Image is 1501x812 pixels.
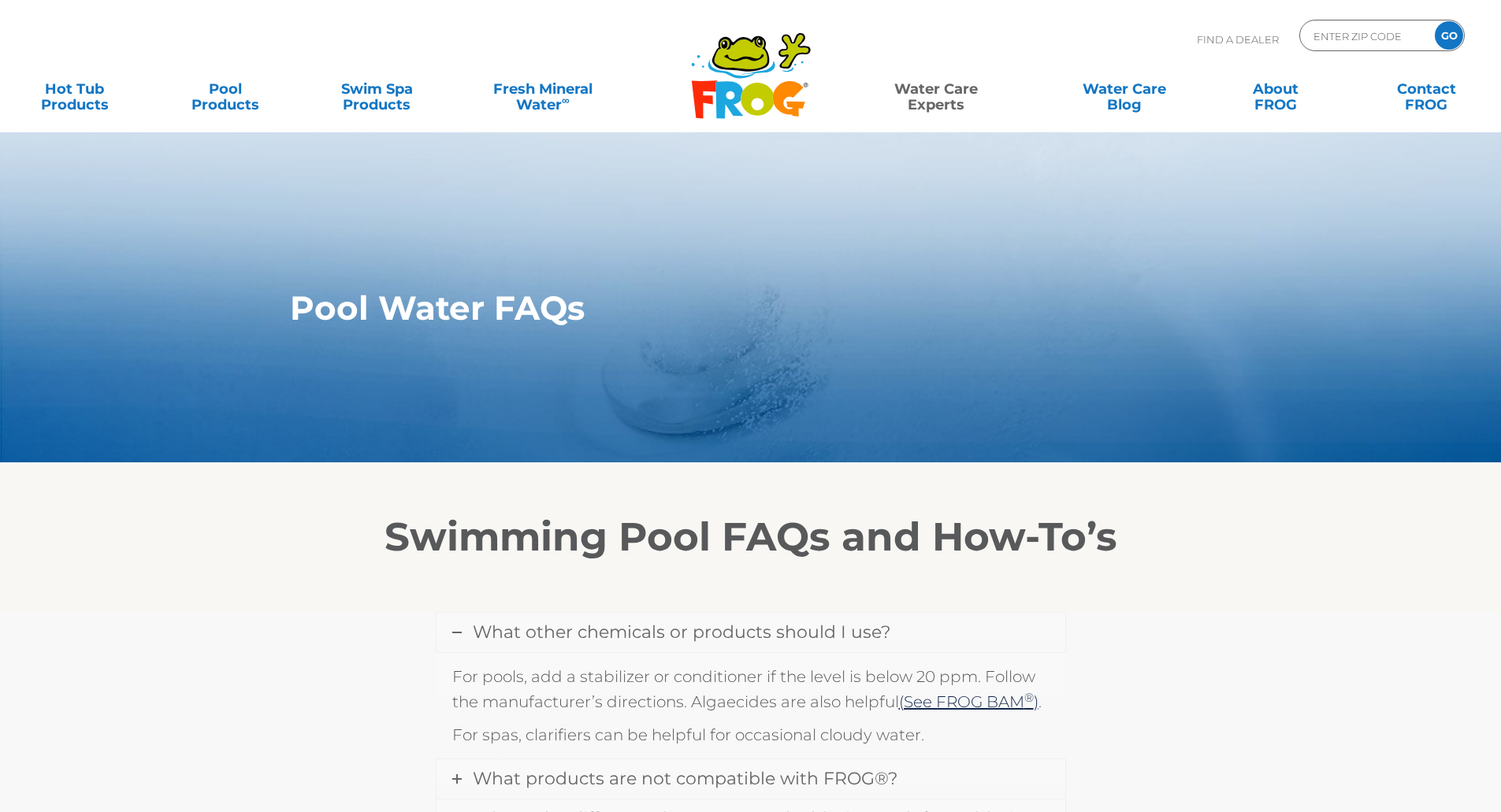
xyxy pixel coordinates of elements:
input: GO [1435,21,1463,50]
a: Water CareBlog [1065,73,1183,105]
a: What other chemicals or products should I use? [437,613,1065,652]
a: ContactFROG [1368,73,1485,105]
span: What other chemicals or products should I use? [473,621,890,643]
a: Fresh MineralWater∞ [469,73,616,105]
p: Find A Dealer [1197,20,1279,59]
a: Swim SpaProducts [318,73,436,105]
a: Hot TubProducts [16,73,133,105]
h1: Pool Water FAQs [290,289,1139,327]
p: For pools, add a stabilizer or conditioner if the level is below 20 ppm. Follow the manufacturer’... [452,664,1050,714]
a: What products are not compatible with FROG®? [437,759,1065,799]
span: What products are not compatible with FROG®? [473,768,897,789]
h2: Swimming Pool FAQs and How-To’s [266,514,1235,561]
p: For spas, clarifiers can be helpful for occasional cloudy water. [452,722,1050,747]
input: Zip Code Form [1312,24,1418,47]
a: (See FROG BAM®) [899,692,1038,711]
a: PoolProducts [167,73,284,105]
sup: ® [1024,690,1034,705]
a: Water CareExperts [841,73,1031,105]
a: AboutFROG [1217,73,1334,105]
sup: ∞ [562,94,570,106]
